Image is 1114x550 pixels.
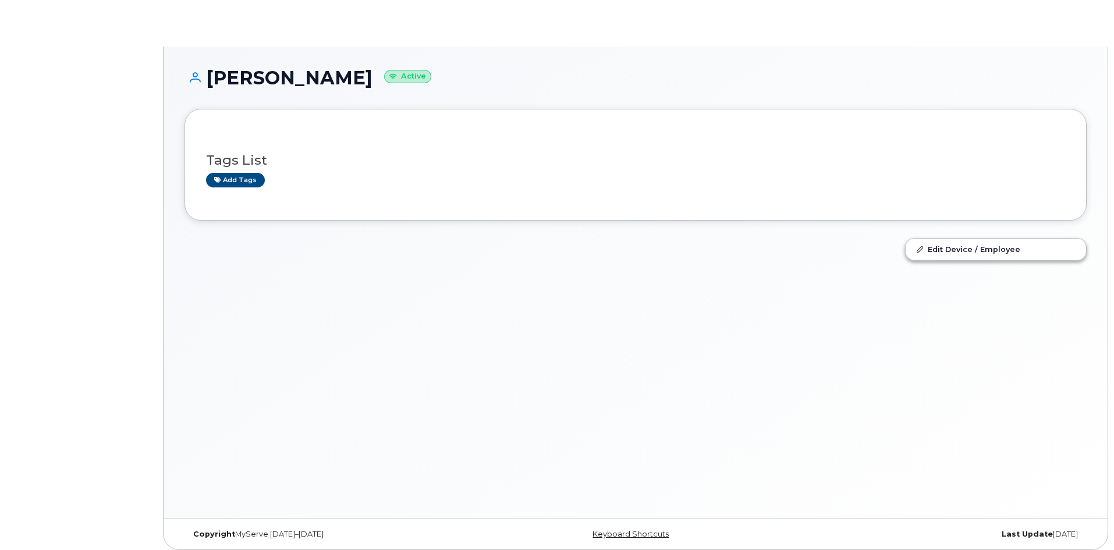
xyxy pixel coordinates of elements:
[786,530,1087,539] div: [DATE]
[193,530,235,538] strong: Copyright
[185,68,1087,88] h1: [PERSON_NAME]
[906,239,1086,260] a: Edit Device / Employee
[206,173,265,187] a: Add tags
[206,153,1065,168] h3: Tags List
[593,530,669,538] a: Keyboard Shortcuts
[185,530,485,539] div: MyServe [DATE]–[DATE]
[1002,530,1053,538] strong: Last Update
[384,70,431,83] small: Active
